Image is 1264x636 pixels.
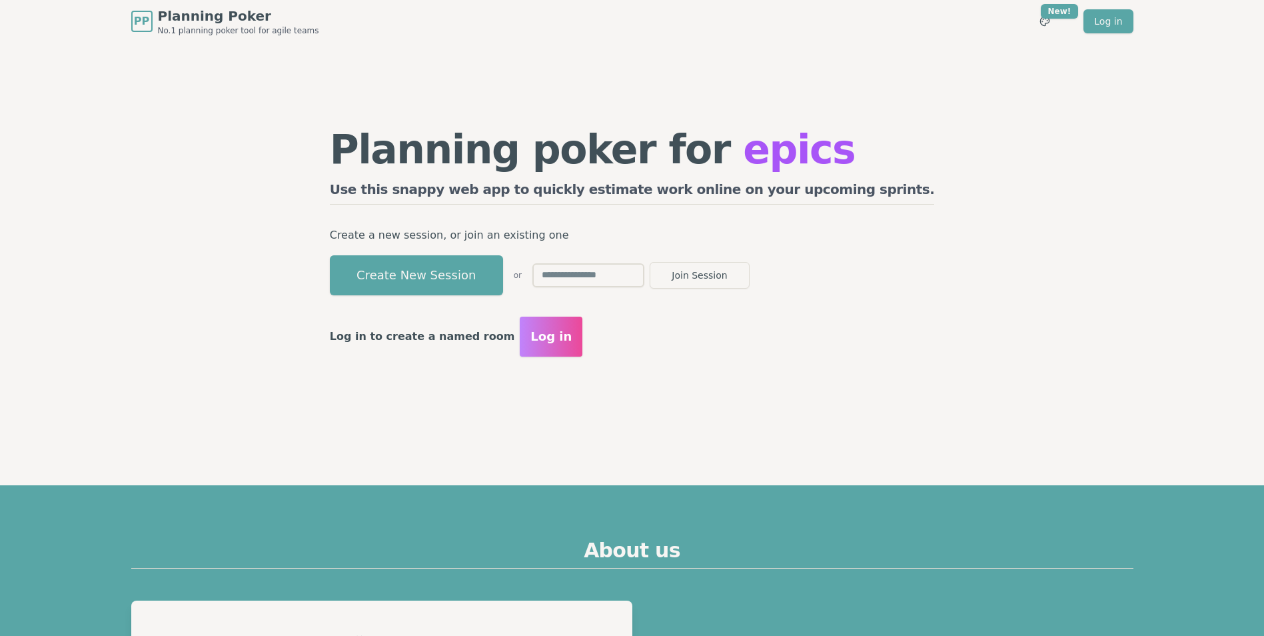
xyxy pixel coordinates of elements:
[520,317,582,357] button: Log in
[131,7,319,36] a: PPPlanning PokerNo.1 planning poker tool for agile teams
[131,539,1133,569] h2: About us
[530,327,572,346] span: Log in
[330,255,503,295] button: Create New Session
[650,262,750,289] button: Join Session
[330,327,515,346] p: Log in to create a named room
[1033,9,1057,33] button: New!
[330,180,935,205] h2: Use this snappy web app to quickly estimate work online on your upcoming sprints.
[134,13,149,29] span: PP
[158,25,319,36] span: No.1 planning poker tool for agile teams
[330,226,935,245] p: Create a new session, or join an existing one
[330,129,935,169] h1: Planning poker for
[1041,4,1079,19] div: New!
[514,270,522,281] span: or
[743,126,855,173] span: epics
[158,7,319,25] span: Planning Poker
[1083,9,1133,33] a: Log in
